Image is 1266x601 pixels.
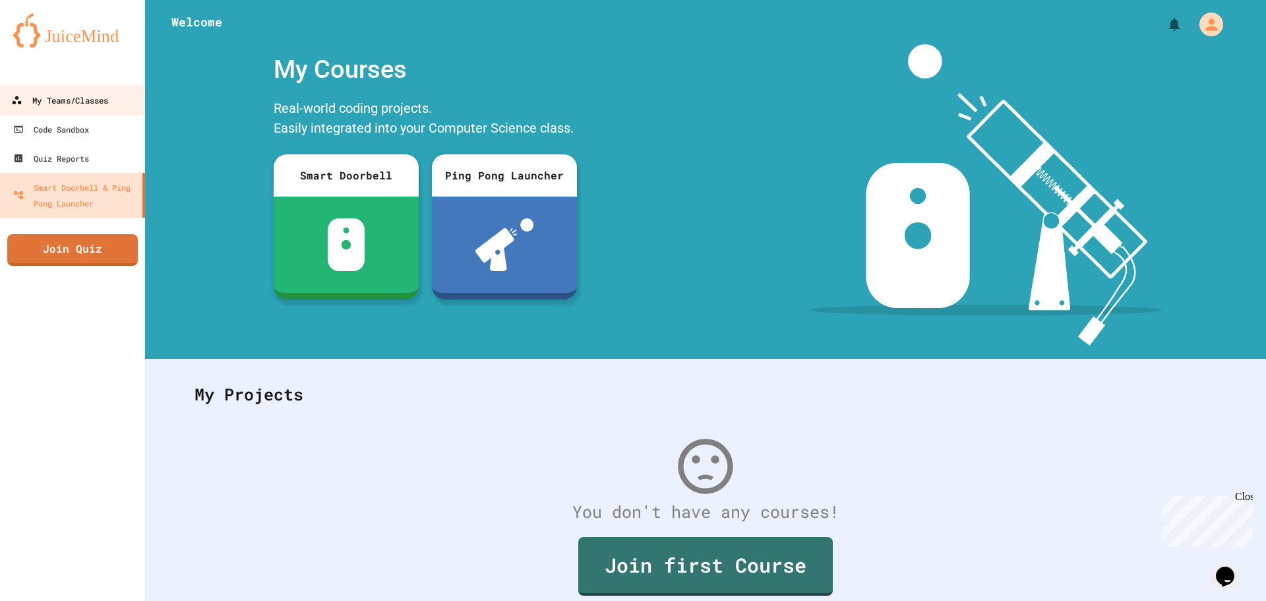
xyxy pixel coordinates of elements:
[181,499,1230,524] div: You don't have any courses!
[1157,491,1253,547] iframe: chat widget
[181,369,1230,420] div: My Projects
[267,44,584,95] div: My Courses
[274,154,419,197] div: Smart Doorbell
[328,218,365,271] img: sdb-white.svg
[267,95,584,144] div: Real-world coding projects. Easily integrated into your Computer Science class.
[13,150,89,166] div: Quiz Reports
[13,179,137,211] div: Smart Doorbell & Ping Pong Launcher
[1211,548,1253,588] iframe: chat widget
[1142,13,1186,36] div: My Notifications
[1186,9,1226,40] div: My Account
[578,537,833,596] a: Join first Course
[11,92,108,109] div: My Teams/Classes
[13,121,89,137] div: Code Sandbox
[475,218,534,271] img: ppl-with-ball.png
[13,13,132,47] img: logo-orange.svg
[809,44,1162,346] img: banner-image-my-projects.png
[7,234,138,266] a: Join Quiz
[5,5,91,84] div: Chat with us now!Close
[432,154,577,197] div: Ping Pong Launcher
